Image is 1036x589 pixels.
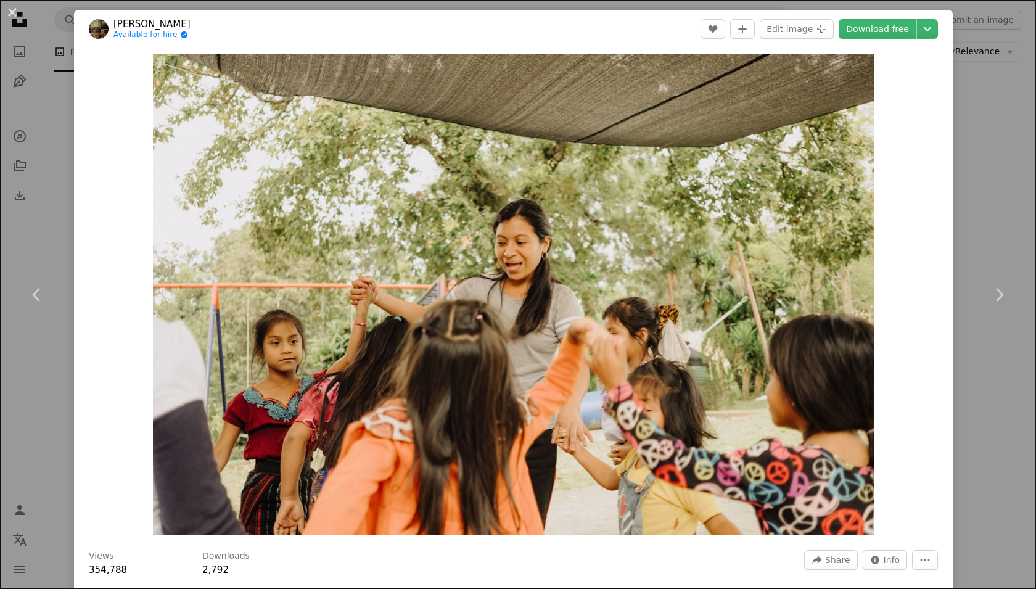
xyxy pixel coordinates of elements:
a: Next [962,236,1036,354]
span: 2,792 [202,564,229,575]
a: Available for hire [113,30,191,40]
img: Go to Shelby Murphy Figueroa's profile [89,19,109,39]
button: Add to Collection [730,19,755,39]
button: Zoom in on this image [153,54,874,535]
h3: Views [89,550,114,562]
span: 354,788 [89,564,127,575]
button: Stats about this image [863,550,908,570]
h3: Downloads [202,550,250,562]
button: More Actions [912,550,938,570]
a: Download free [839,19,916,39]
button: Share this image [804,550,857,570]
button: Like [701,19,725,39]
img: a group of young children standing around each other [153,54,874,535]
a: [PERSON_NAME] [113,18,191,30]
button: Choose download size [917,19,938,39]
span: Share [825,551,850,569]
span: Info [884,551,900,569]
button: Edit image [760,19,834,39]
